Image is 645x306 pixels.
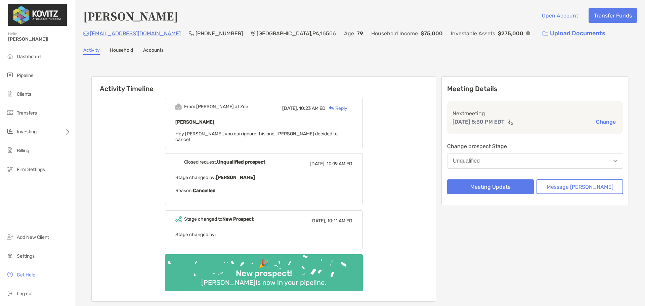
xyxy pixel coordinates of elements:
img: Location Icon [251,31,255,36]
img: firm-settings icon [6,165,14,173]
img: Phone Icon [189,31,194,36]
span: 10:19 AM ED [327,161,352,167]
p: Change prospect Stage [447,142,623,150]
span: Settings [17,253,35,259]
img: Event icon [175,159,182,165]
span: [PERSON_NAME]! [8,36,71,42]
span: Transfers [17,110,37,116]
p: Next meeting [453,109,618,118]
span: Dashboard [17,54,41,59]
span: Pipeline [17,73,34,78]
b: Unqualified prospect [217,159,265,165]
span: Investing [17,129,37,135]
span: [DATE], [282,105,298,111]
p: Reason: [175,186,352,195]
span: Billing [17,148,29,154]
div: From [PERSON_NAME] at Zoe [184,104,248,110]
img: Event icon [175,216,182,222]
span: Log out [17,291,33,297]
button: Meeting Update [447,179,534,194]
p: Stage changed by: [175,230,352,239]
p: [DATE] 5:30 PM EDT [453,118,505,126]
a: Activity [83,47,100,55]
p: $75,000 [421,29,443,38]
h4: [PERSON_NAME] [83,8,178,24]
span: Hey [PERSON_NAME], you can ignore this one, [PERSON_NAME] decided to cancel [175,131,338,142]
img: get-help icon [6,270,14,278]
span: 10:23 AM ED [299,105,326,111]
p: Age [344,29,354,38]
button: Open Account [536,8,583,23]
img: Info Icon [526,31,530,35]
img: add_new_client icon [6,233,14,241]
div: Reply [326,105,347,112]
b: Cancelled [193,188,216,193]
b: New Prospect [222,216,254,222]
img: Confetti [165,254,363,286]
p: Investable Assets [451,29,495,38]
div: Unqualified [453,158,480,164]
img: Reply icon [329,106,334,111]
span: 10:11 AM ED [327,218,352,224]
p: Stage changed by: [175,173,352,182]
p: 79 [357,29,363,38]
img: settings icon [6,252,14,260]
button: Transfer Funds [589,8,637,23]
span: Get Help [17,272,35,278]
img: transfers icon [6,108,14,117]
p: [EMAIL_ADDRESS][DOMAIN_NAME] [90,29,181,38]
span: Clients [17,91,31,97]
img: communication type [507,119,513,125]
img: Email Icon [83,32,89,36]
p: $275,000 [498,29,523,38]
img: billing icon [6,146,14,154]
img: investing icon [6,127,14,135]
img: Zoe Logo [8,3,67,27]
h6: Activity Timeline [92,77,436,93]
img: Open dropdown arrow [613,160,617,162]
div: New prospect! [233,269,295,278]
img: button icon [543,31,548,36]
p: Meeting Details [447,85,623,93]
p: [GEOGRAPHIC_DATA] , PA , 16506 [257,29,336,38]
p: Household Income [371,29,418,38]
button: Unqualified [447,153,623,169]
img: pipeline icon [6,71,14,79]
a: Household [110,47,133,55]
img: dashboard icon [6,52,14,60]
b: [PERSON_NAME] [216,175,255,180]
img: Event icon [175,103,182,110]
div: 🎉 [256,259,271,269]
div: [PERSON_NAME] is now in your pipeline. [199,278,329,287]
div: Closed request, [184,159,265,165]
img: clients icon [6,90,14,98]
div: Stage changed to [184,216,254,222]
span: Firm Settings [17,167,45,172]
a: Upload Documents [538,26,610,41]
img: logout icon [6,289,14,297]
a: Accounts [143,47,164,55]
b: [PERSON_NAME] [175,119,214,125]
p: [PHONE_NUMBER] [196,29,243,38]
span: [DATE], [310,218,326,224]
button: Message [PERSON_NAME] [536,179,623,194]
span: [DATE], [310,161,326,167]
button: Change [594,118,618,125]
span: Add New Client [17,234,49,240]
